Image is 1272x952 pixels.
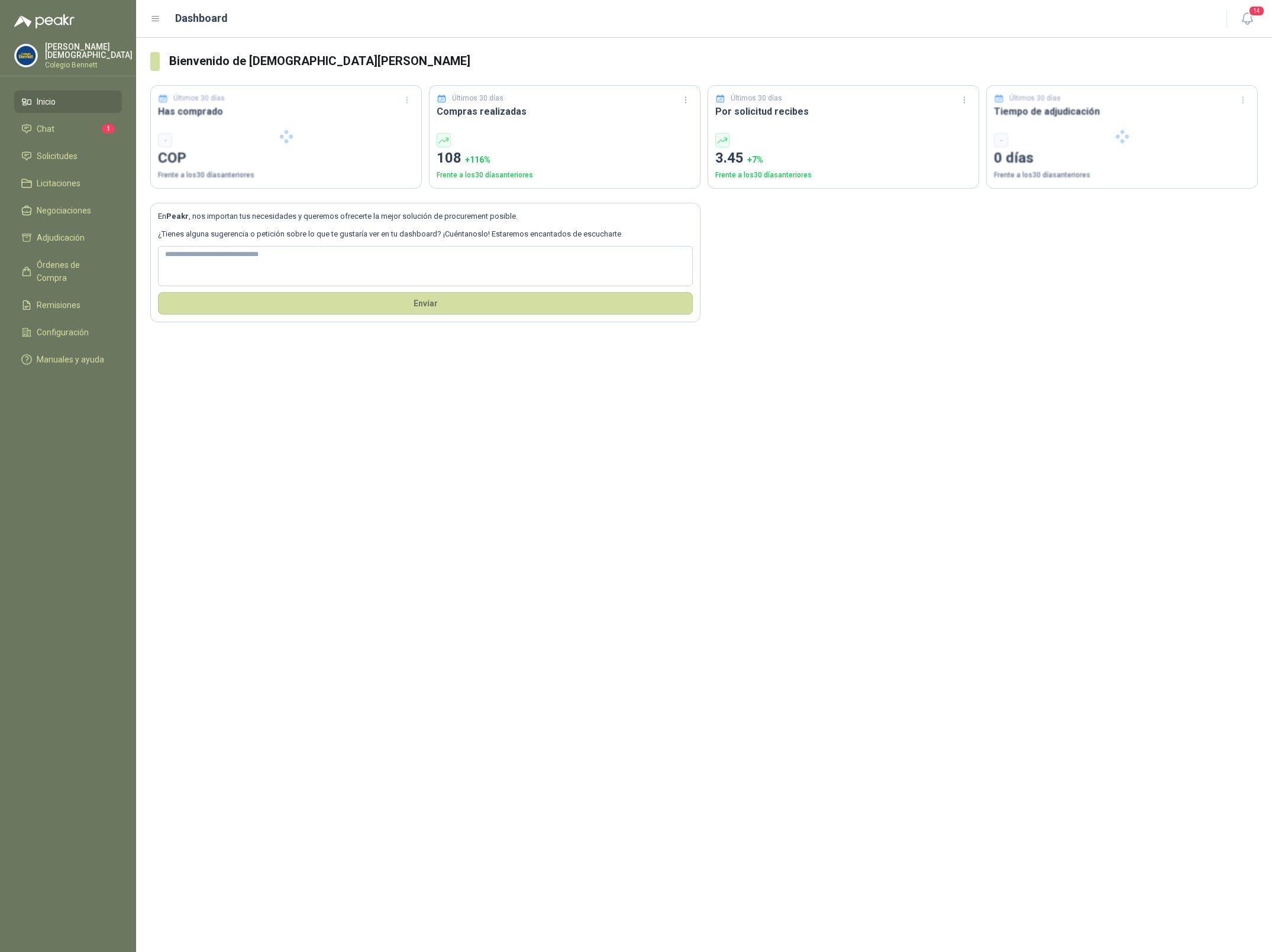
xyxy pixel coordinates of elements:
h1: Dashboard [175,10,228,27]
span: Solicitudes [37,150,78,163]
a: Remisiones [14,294,122,316]
p: Últimos 30 días [452,93,503,104]
a: Negociaciones [14,199,122,222]
span: Órdenes de Compra [37,258,111,284]
a: Solicitudes [14,145,122,167]
span: + 116 % [465,155,490,164]
button: 14 [1237,8,1258,30]
p: ¿Tienes alguna sugerencia o petición sobre lo que te gustaría ver en tu dashboard? ¡Cuéntanoslo! ... [158,228,693,240]
p: Últimos 30 días [731,93,782,104]
span: 14 [1248,5,1265,17]
span: Negociaciones [37,204,91,217]
p: [PERSON_NAME] [DEMOGRAPHIC_DATA] [45,43,133,59]
p: 108 [437,147,693,170]
p: Colegio Bennett [45,61,133,69]
span: Inicio [37,95,56,108]
a: Adjudicación [14,226,122,249]
a: Órdenes de Compra [14,254,122,289]
span: Adjudicación [37,231,85,244]
b: Peakr [166,212,189,221]
a: Manuales y ayuda [14,348,122,371]
a: Chat1 [14,118,122,140]
p: Frente a los 30 días anteriores [437,170,693,181]
h3: Por solicitud recibes [715,104,971,119]
p: Frente a los 30 días anteriores [715,170,971,181]
h3: Bienvenido de [DEMOGRAPHIC_DATA][PERSON_NAME] [169,52,1258,70]
span: Chat [37,122,54,135]
p: En , nos importan tus necesidades y queremos ofrecerte la mejor solución de procurement posible. [158,211,693,222]
img: Company Logo [15,44,37,67]
span: Manuales y ayuda [37,353,104,366]
span: + 7 % [747,155,763,164]
span: Licitaciones [37,177,80,190]
img: Logo peakr [14,14,75,28]
span: Remisiones [37,299,80,312]
span: Configuración [37,326,89,339]
a: Licitaciones [14,172,122,195]
p: 3.45 [715,147,971,170]
button: Envíar [158,292,693,315]
a: Inicio [14,90,122,113]
span: 1 [102,124,115,134]
h3: Compras realizadas [437,104,693,119]
a: Configuración [14,321,122,344]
